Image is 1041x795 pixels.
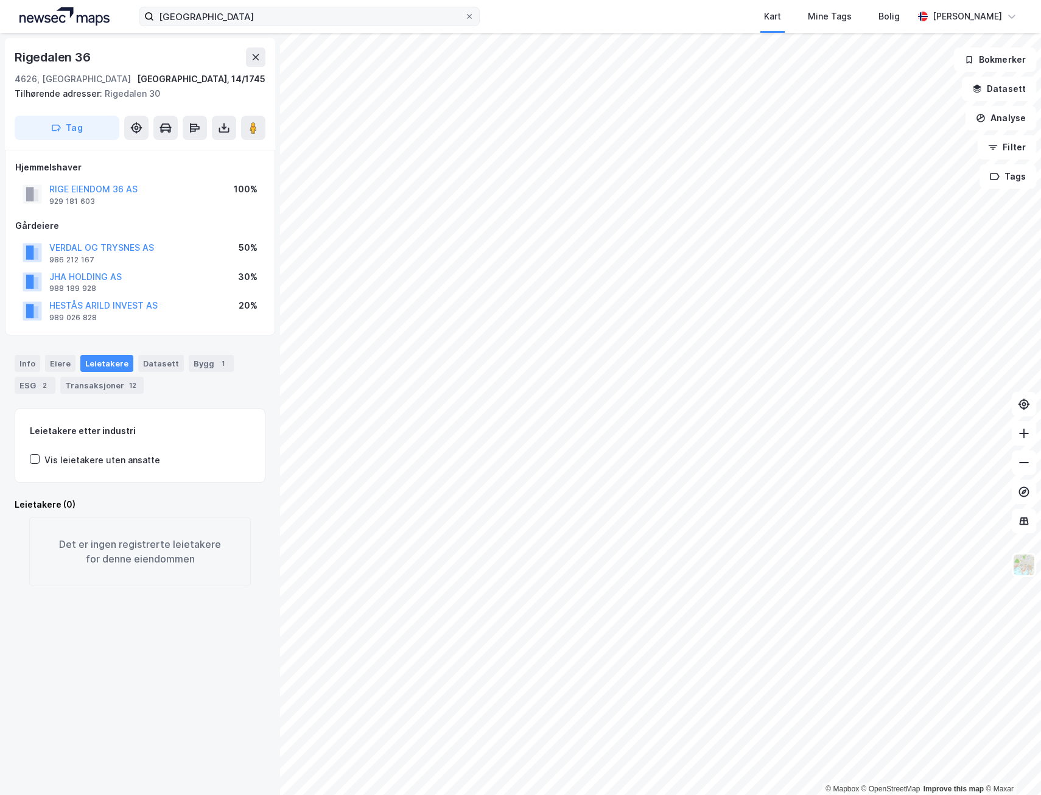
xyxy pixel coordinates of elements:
[45,355,75,372] div: Eiere
[127,379,139,391] div: 12
[924,785,984,793] a: Improve this map
[15,219,265,233] div: Gårdeiere
[49,284,96,293] div: 988 189 928
[137,72,265,86] div: [GEOGRAPHIC_DATA], 14/1745
[15,72,131,86] div: 4626, [GEOGRAPHIC_DATA]
[189,355,234,372] div: Bygg
[764,9,781,24] div: Kart
[808,9,852,24] div: Mine Tags
[80,355,133,372] div: Leietakere
[962,77,1036,101] button: Datasett
[978,135,1036,159] button: Filter
[15,377,55,394] div: ESG
[49,313,97,323] div: 989 026 828
[15,355,40,372] div: Info
[29,517,251,586] div: Det er ingen registrerte leietakere for denne eiendommen
[15,86,256,101] div: Rigedalen 30
[15,160,265,175] div: Hjemmelshaver
[49,197,95,206] div: 929 181 603
[980,164,1036,189] button: Tags
[30,424,250,438] div: Leietakere etter industri
[138,355,184,372] div: Datasett
[60,377,144,394] div: Transaksjoner
[217,357,229,369] div: 1
[954,47,1036,72] button: Bokmerker
[19,7,110,26] img: logo.a4113a55bc3d86da70a041830d287a7e.svg
[15,116,119,140] button: Tag
[154,7,464,26] input: Søk på adresse, matrikkel, gårdeiere, leietakere eller personer
[239,240,258,255] div: 50%
[239,298,258,313] div: 20%
[861,785,920,793] a: OpenStreetMap
[933,9,1002,24] div: [PERSON_NAME]
[38,379,51,391] div: 2
[238,270,258,284] div: 30%
[15,497,265,512] div: Leietakere (0)
[980,737,1041,795] iframe: Chat Widget
[234,182,258,197] div: 100%
[44,453,160,468] div: Vis leietakere uten ansatte
[825,785,859,793] a: Mapbox
[49,255,94,265] div: 986 212 167
[15,88,105,99] span: Tilhørende adresser:
[878,9,900,24] div: Bolig
[966,106,1036,130] button: Analyse
[1012,553,1036,576] img: Z
[15,47,93,67] div: Rigedalen 36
